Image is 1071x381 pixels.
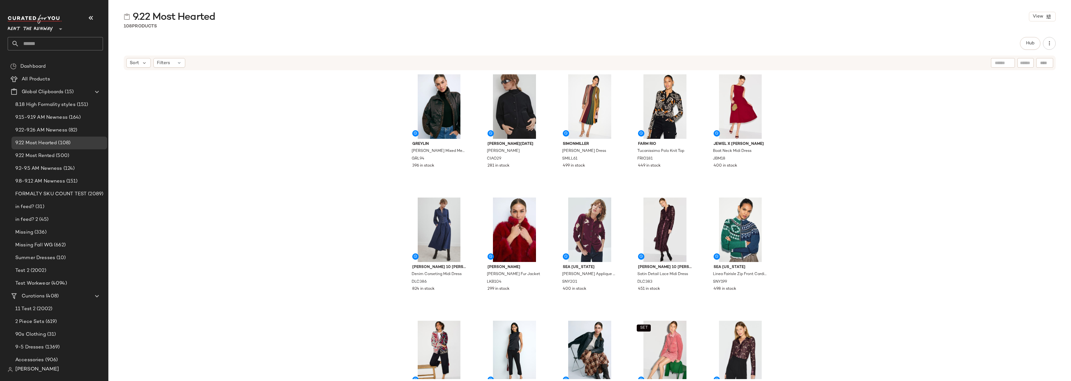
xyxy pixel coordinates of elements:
[15,178,65,185] span: 9.8-9.12 AM Newness
[15,305,35,313] span: 11 Test 2
[157,60,170,66] span: Filters
[412,148,466,154] span: [PERSON_NAME] Mixed Media Quilted Puffer Coat
[133,11,215,24] span: 9.22 Most Hearted
[15,242,53,249] span: Missing Fall WG
[713,279,727,285] span: SNY199
[44,318,57,325] span: (619)
[488,163,510,169] span: 281 in stock
[637,148,684,154] span: Tucanissimo Polo Knit Top
[638,141,692,147] span: FARM Rio
[62,165,75,172] span: (124)
[15,356,44,364] span: Accessories
[487,148,520,154] span: [PERSON_NAME]
[563,163,585,169] span: 499 in stock
[8,22,53,33] span: Rent the Runway
[714,163,737,169] span: 400 in stock
[63,88,74,96] span: (15)
[407,74,471,139] img: GRL94.jpg
[412,163,434,169] span: 396 in stock
[87,190,103,198] span: (2089)
[29,267,46,274] span: (2002)
[44,356,58,364] span: (906)
[45,293,59,300] span: (408)
[714,286,736,292] span: 498 in stock
[488,265,541,270] span: [PERSON_NAME]
[638,163,661,169] span: 449 in stock
[1026,41,1035,46] span: Hub
[412,156,424,162] span: GRL94
[15,216,38,223] span: in feed? 2
[1020,37,1040,50] button: Hub
[487,279,502,285] span: LKB104
[34,203,44,211] span: (31)
[713,156,725,162] span: JBM18
[15,139,57,147] span: 9.22 Most Hearted
[15,318,44,325] span: 2 Piece Sets
[633,198,697,262] img: DLC383.jpg
[44,344,60,351] span: (1369)
[124,24,132,29] span: 108
[130,60,139,66] span: Sort
[562,148,606,154] span: [PERSON_NAME] Dress
[708,198,773,262] img: SNY199.jpg
[412,265,466,270] span: [PERSON_NAME] 10 [PERSON_NAME] x RTR
[8,15,62,24] img: cfy_white_logo.C9jOOHJF.svg
[637,325,651,332] button: SET
[65,178,78,185] span: (151)
[15,165,62,172] span: 9.2-9.5 AM Newness
[55,254,66,262] span: (10)
[487,272,540,277] span: [PERSON_NAME] Fur Jacket
[15,366,59,373] span: [PERSON_NAME]
[15,344,44,351] span: 9-5 Dresses
[15,101,76,108] span: 8.18 High Formality styles
[412,286,435,292] span: 824 in stock
[562,272,616,277] span: [PERSON_NAME] Applique Cardigan
[714,141,767,147] span: Jewel x [PERSON_NAME]
[412,279,427,285] span: DLC386
[68,114,81,121] span: (164)
[20,63,46,70] span: Dashboard
[713,272,767,277] span: Linea Fairisle Zip Front Cardigan
[22,76,50,83] span: All Products
[15,229,33,236] span: Missing
[713,148,752,154] span: Boat Neck Midi Dress
[35,305,52,313] span: (2002)
[55,152,69,160] span: (500)
[637,156,653,162] span: FRIO181
[53,242,66,249] span: (662)
[412,141,466,147] span: Greylin
[412,272,462,277] span: Denim Corseting Midi Dress
[714,265,767,270] span: Sea [US_STATE]
[488,286,510,292] span: 299 in stock
[562,156,577,162] span: SMILL61
[407,198,471,262] img: DLC386.jpg
[640,326,648,330] span: SET
[15,331,46,338] span: 90s Clothing
[15,280,50,287] span: Test Workwear
[1029,12,1056,21] button: View
[15,152,55,160] span: 9.22 Most Rented
[708,74,773,139] img: JBM18.jpg
[76,101,88,108] span: (151)
[124,23,157,30] div: Products
[15,203,34,211] span: in feed?
[558,198,622,262] img: SNY201.jpg
[22,293,45,300] span: Curations
[563,141,617,147] span: SIMONMILLER
[487,156,501,162] span: CIAO29
[563,265,617,270] span: Sea [US_STATE]
[562,279,577,285] span: SNY201
[563,286,586,292] span: 400 in stock
[633,74,697,139] img: FRIO181.jpg
[8,367,13,372] img: svg%3e
[15,114,68,121] span: 9.15-9.19 AM Newness
[482,74,547,139] img: CIAO29.jpg
[15,267,29,274] span: Test 2
[488,141,541,147] span: [PERSON_NAME][DATE]
[50,280,67,287] span: (4094)
[558,74,622,139] img: SMILL61.jpg
[482,198,547,262] img: LKB104.jpg
[46,331,56,338] span: (31)
[33,229,47,236] span: (336)
[57,139,70,147] span: (108)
